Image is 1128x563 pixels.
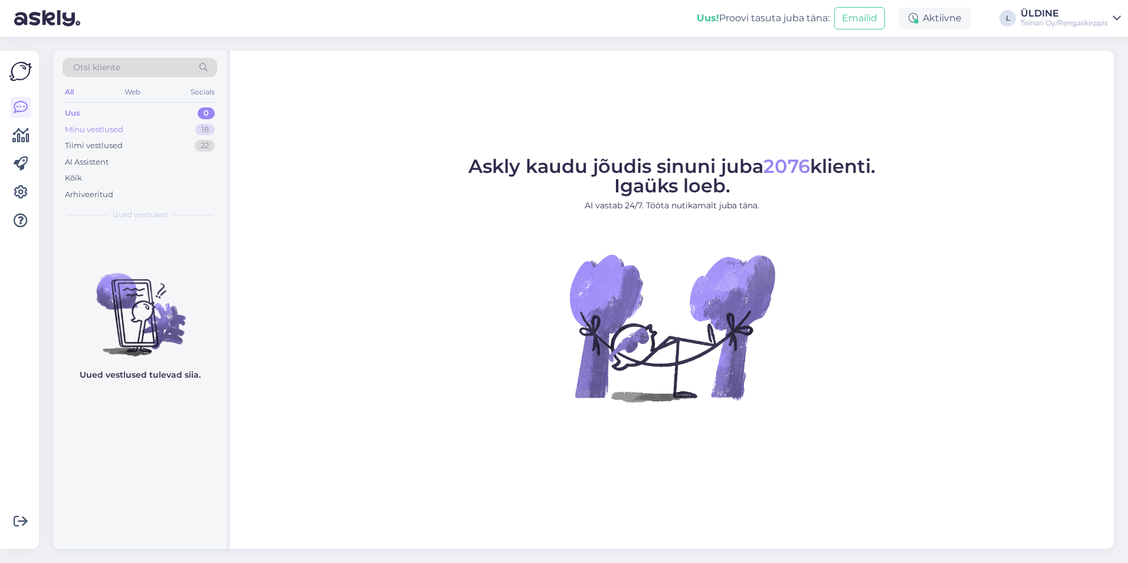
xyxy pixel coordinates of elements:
[899,8,971,29] div: Aktiivne
[73,61,120,74] span: Otsi kliente
[53,252,227,358] img: No chats
[9,60,32,83] img: Askly Logo
[65,189,113,201] div: Arhiveeritud
[1021,18,1108,28] div: Teinari Oy/Rengaskirppis
[198,107,215,119] div: 0
[188,84,217,100] div: Socials
[63,84,76,100] div: All
[65,124,123,136] div: Minu vestlused
[697,12,719,24] b: Uus!
[195,124,215,136] div: 18
[113,210,168,220] span: Uued vestlused
[763,155,810,178] span: 2076
[122,84,143,100] div: Web
[65,107,80,119] div: Uus
[1021,9,1121,28] a: ÜLDINETeinari Oy/Rengaskirppis
[834,7,885,30] button: Emailid
[468,199,875,212] p: AI vastab 24/7. Tööta nutikamalt juba täna.
[697,11,829,25] div: Proovi tasuta juba täna:
[468,155,875,197] span: Askly kaudu jõudis sinuni juba klienti. Igaüks loeb.
[999,10,1016,27] div: L
[566,221,778,434] img: No Chat active
[1021,9,1108,18] div: ÜLDINE
[80,369,201,381] p: Uued vestlused tulevad siia.
[65,156,109,168] div: AI Assistent
[65,172,82,184] div: Kõik
[65,140,123,152] div: Tiimi vestlused
[195,140,215,152] div: 22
